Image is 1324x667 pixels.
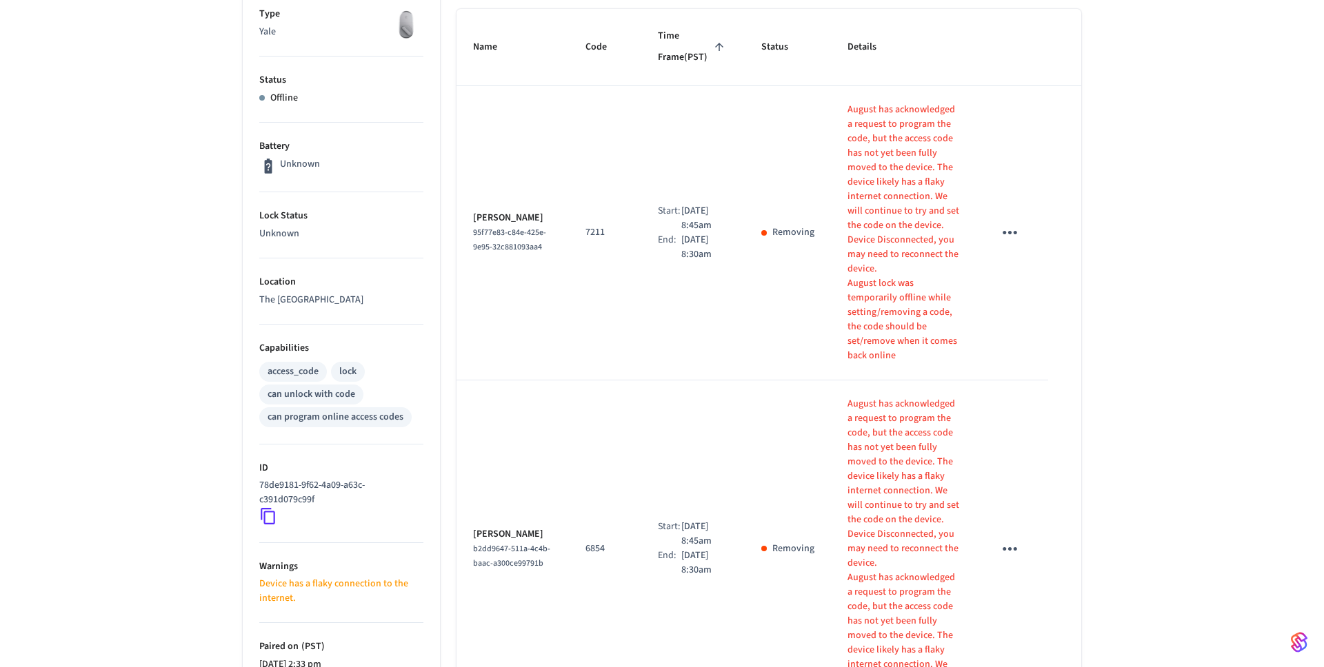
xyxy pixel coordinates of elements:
p: [DATE] 8:45am [681,520,729,548]
span: ( PST ) [299,639,325,653]
img: SeamLogoGradient.69752ec5.svg [1291,631,1307,653]
span: Time Frame(PST) [658,25,728,69]
p: Removing [772,225,814,240]
div: access_code [268,365,319,379]
p: Unknown [259,227,423,241]
p: 7211 [585,225,625,240]
p: August has acknowledged a request to program the code, but the access code has not yet been fully... [847,397,961,527]
p: Offline [270,91,298,105]
div: End: [658,548,681,577]
span: Name [473,37,515,58]
p: [DATE] 8:30am [681,548,729,577]
p: [DATE] 8:30am [681,233,729,262]
div: End: [658,233,681,262]
p: Type [259,7,423,21]
span: Code [585,37,625,58]
div: can program online access codes [268,410,403,424]
p: Warnings [259,560,423,574]
p: ID [259,461,423,475]
div: can unlock with code [268,387,355,402]
p: Device has a flaky connection to the internet. [259,577,423,606]
span: Details [847,37,894,58]
div: Start: [658,520,681,548]
span: Status [761,37,806,58]
p: The [GEOGRAPHIC_DATA] [259,293,423,307]
p: Unknown [280,157,320,172]
p: Status [259,73,423,88]
p: Removing [772,542,814,556]
p: Device Disconnected, you may need to reconnect the device. [847,233,961,276]
p: August has acknowledged a request to program the code, but the access code has not yet been fully... [847,103,961,233]
p: Lock Status [259,209,423,223]
div: lock [339,365,357,379]
p: 6854 [585,542,625,556]
p: Paired on [259,639,423,654]
img: August Wifi Smart Lock 3rd Gen, Silver, Front [389,7,423,41]
span: b2dd9647-511a-4c4b-baac-a300ce99791b [473,543,550,569]
p: Device Disconnected, you may need to reconnect the device. [847,527,961,571]
p: [DATE] 8:45am [681,204,729,233]
p: Battery [259,139,423,154]
p: [PERSON_NAME] [473,527,552,542]
p: August lock was temporarily offline while setting/removing a code, the code should be set/remove ... [847,276,961,363]
p: Location [259,275,423,289]
span: 95f77e83-c84e-425e-9e95-32c881093aa4 [473,227,546,253]
p: Yale [259,25,423,39]
p: 78de9181-9f62-4a09-a63c-c391d079c99f [259,478,418,507]
p: Capabilities [259,341,423,356]
div: Start: [658,204,681,233]
p: [PERSON_NAME] [473,211,552,225]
